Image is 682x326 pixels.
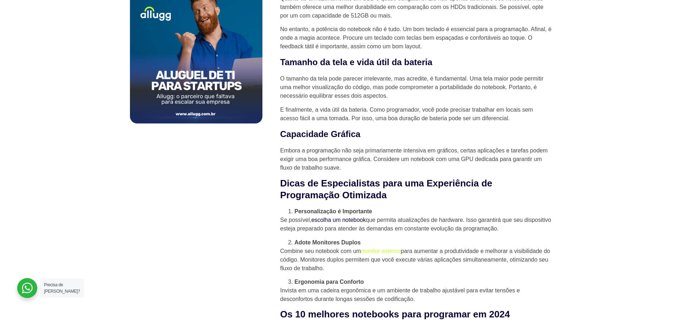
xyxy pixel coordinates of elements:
strong: Tamanho da tela e vida útil da bateria [280,57,432,67]
strong: Adote Monitores Duplos [295,239,361,245]
div: Widget de chat [553,234,682,326]
strong: Ergonomia para Conforto [295,279,364,285]
h2: Os 10 melhores notebooks para programar em 2024 [280,308,552,321]
p: Se possível, que permita atualizações de hardware. Isso garantirá que seu dispositivo esteja prep... [280,216,552,233]
p: O tamanho da tela pode parecer irrelevante, mas acredite, é fundamental. Uma tela maior pode perm... [280,74,552,100]
strong: Capacidade Gráfica [280,129,361,139]
p: Embora a programação não seja primariamente intensiva em gráficos, certas aplicações e tarefas po... [280,146,552,172]
span: Precisa de [PERSON_NAME]? [44,282,80,294]
p: Combine seu notebook com um para aumentar a produtividade e melhorar a visibilidade do código. Mo... [280,247,552,273]
p: No entanto, a potência do notebook não é tudo. Um bom teclado é essencial para a programação. Afi... [280,25,552,51]
iframe: Chat Widget [553,234,682,326]
p: E finalmente, a vida útil da bateria. Como programador, você pode precisar trabalhar em locais se... [280,106,552,123]
p: Invista em uma cadeira ergonômica e um ambiente de trabalho ajustável para evitar tensões e desco... [280,286,552,303]
a: monitor externo [361,248,401,254]
a: escolha um notebook [311,217,366,223]
strong: Personalização é Importante [295,208,372,214]
h2: Dicas de Especialistas para uma Experiência de Programação Otimizada [280,177,552,202]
